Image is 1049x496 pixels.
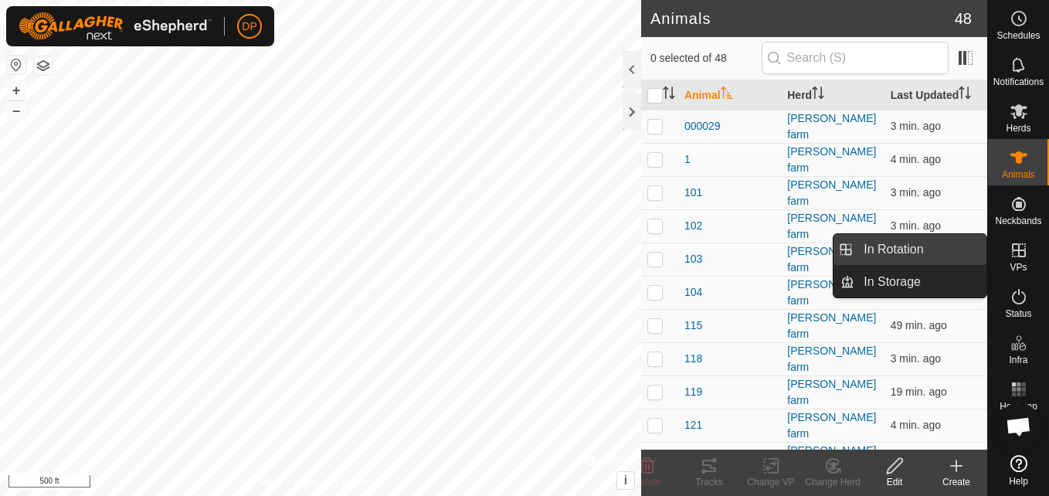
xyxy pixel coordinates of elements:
button: – [7,101,25,120]
span: Help [1009,477,1028,486]
span: Schedules [996,31,1040,40]
span: 0 selected of 48 [650,50,762,66]
li: In Rotation [833,234,986,265]
div: [PERSON_NAME] farm [787,243,878,276]
span: 101 [684,185,702,201]
div: [PERSON_NAME] farm [787,343,878,375]
span: Oct 5, 2025, 7:23 PM [891,219,941,232]
button: Map Layers [34,56,53,75]
a: Privacy Policy [260,476,317,490]
th: Herd [781,80,884,110]
div: [PERSON_NAME] farm [787,277,878,309]
button: i [617,472,634,489]
div: [PERSON_NAME] farm [787,310,878,342]
span: 1 [684,151,691,168]
span: 48 [955,7,972,30]
button: Reset Map [7,56,25,74]
span: Oct 5, 2025, 7:23 PM [891,120,941,132]
div: Tracks [678,475,740,489]
span: Oct 5, 2025, 7:08 PM [891,386,947,398]
span: In Storage [864,273,921,291]
h2: Animals [650,9,955,28]
span: Herds [1006,124,1030,133]
span: Animals [1002,170,1035,179]
span: Status [1005,309,1031,318]
th: Last Updated [884,80,987,110]
span: 115 [684,318,702,334]
span: In Rotation [864,240,923,259]
div: Change Herd [802,475,864,489]
span: Oct 5, 2025, 7:23 PM [891,153,941,165]
span: 119 [684,384,702,400]
span: Oct 5, 2025, 6:38 PM [891,319,947,331]
div: [PERSON_NAME] farm [787,110,878,143]
span: 118 [684,351,702,367]
a: Help [988,449,1049,492]
span: Neckbands [995,216,1041,226]
span: 104 [684,284,702,301]
span: Oct 5, 2025, 7:23 PM [891,186,941,199]
p-sorticon: Activate to sort [721,89,733,101]
span: 103 [684,251,702,267]
div: [PERSON_NAME] farm [787,144,878,176]
div: [PERSON_NAME] farm [787,409,878,442]
span: Infra [1009,355,1027,365]
div: Edit [864,475,925,489]
div: Change VP [740,475,802,489]
p-sorticon: Activate to sort [959,89,971,101]
span: Oct 5, 2025, 7:23 PM [891,352,941,365]
div: Open chat [996,403,1042,450]
div: [PERSON_NAME] farm [787,376,878,409]
span: Notifications [993,77,1044,87]
th: Animal [678,80,781,110]
div: Create [925,475,987,489]
span: VPs [1010,263,1027,272]
span: 102 [684,218,702,234]
a: Contact Us [336,476,382,490]
button: + [7,81,25,100]
span: 121 [684,417,702,433]
p-sorticon: Activate to sort [663,89,675,101]
li: In Storage [833,267,986,297]
img: Gallagher Logo [19,12,212,40]
a: In Rotation [854,234,986,265]
div: [PERSON_NAME] farm [787,177,878,209]
p-sorticon: Activate to sort [812,89,824,101]
input: Search (S) [762,42,949,74]
span: i [624,474,627,487]
span: Oct 5, 2025, 7:23 PM [891,419,941,431]
span: 000029 [684,118,721,134]
span: DP [242,19,256,35]
span: Delete [634,477,661,488]
span: Heatmap [1000,402,1037,411]
div: [PERSON_NAME] farm [787,210,878,243]
div: [PERSON_NAME] farm [787,443,878,475]
a: In Storage [854,267,986,297]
